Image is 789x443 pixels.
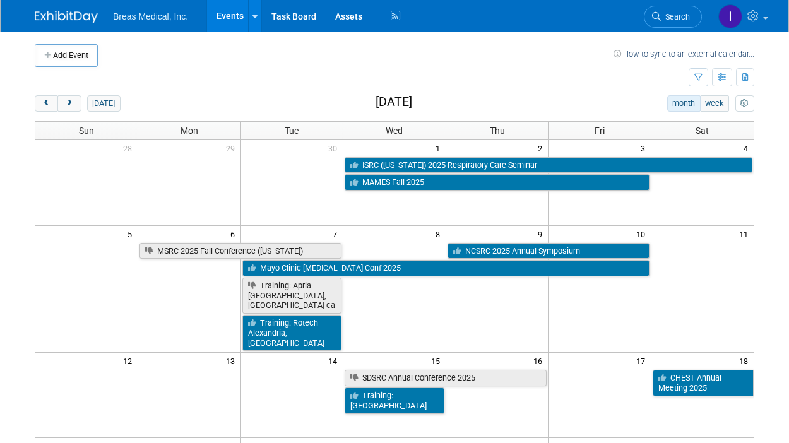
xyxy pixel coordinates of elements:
span: 30 [327,140,343,156]
span: 2 [537,140,548,156]
span: 29 [225,140,240,156]
span: 15 [430,353,446,369]
button: week [700,95,729,112]
a: CHEST Annual Meeting 2025 [653,370,754,396]
span: Breas Medical, Inc. [113,11,188,21]
span: Wed [386,126,403,136]
span: 9 [537,226,548,242]
span: 6 [229,226,240,242]
span: 11 [738,226,754,242]
a: NCSRC 2025 Annual Symposium [448,243,650,259]
button: Add Event [35,44,98,67]
button: month [667,95,701,112]
span: 5 [126,226,138,242]
span: 7 [331,226,343,242]
a: MSRC 2025 Fall Conference ([US_STATE]) [139,243,341,259]
span: Sun [79,126,94,136]
span: Tue [285,126,299,136]
img: ExhibitDay [35,11,98,23]
span: Mon [181,126,198,136]
span: 8 [434,226,446,242]
img: Inga Dolezar [718,4,742,28]
span: 12 [122,353,138,369]
a: Training: [GEOGRAPHIC_DATA] [345,387,444,413]
span: 13 [225,353,240,369]
span: 3 [639,140,651,156]
i: Personalize Calendar [740,100,749,108]
button: next [57,95,81,112]
a: Mayo Clinic [MEDICAL_DATA] Conf 2025 [242,260,650,276]
span: Thu [490,126,505,136]
a: How to sync to an external calendar... [614,49,754,59]
a: MAMES Fall 2025 [345,174,650,191]
span: Sat [696,126,709,136]
span: Search [661,12,690,21]
span: 14 [327,353,343,369]
a: Training: Rotech Alexandria, [GEOGRAPHIC_DATA] [242,315,342,351]
span: 4 [742,140,754,156]
a: ISRC ([US_STATE]) 2025 Respiratory Care Seminar [345,157,752,174]
span: 28 [122,140,138,156]
span: 16 [532,353,548,369]
button: myCustomButton [735,95,754,112]
span: Fri [595,126,605,136]
span: 1 [434,140,446,156]
a: SDSRC Annual Conference 2025 [345,370,547,386]
a: Training: Apria [GEOGRAPHIC_DATA], [GEOGRAPHIC_DATA] ca [242,278,342,314]
button: [DATE] [87,95,121,112]
span: 10 [635,226,651,242]
span: 18 [738,353,754,369]
a: Search [644,6,702,28]
button: prev [35,95,58,112]
span: 17 [635,353,651,369]
h2: [DATE] [376,95,412,109]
